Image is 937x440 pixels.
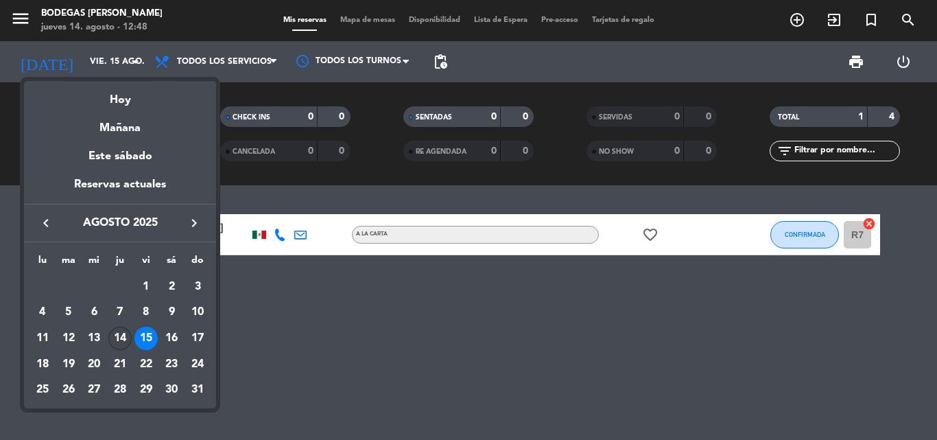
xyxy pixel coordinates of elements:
[82,327,106,350] div: 13
[81,325,107,351] td: 13 de agosto de 2025
[57,379,80,402] div: 26
[182,214,206,232] button: keyboard_arrow_right
[186,353,209,376] div: 24
[133,253,159,274] th: viernes
[31,379,54,402] div: 25
[56,378,82,404] td: 26 de agosto de 2025
[160,353,183,376] div: 23
[160,327,183,350] div: 16
[108,327,132,350] div: 14
[29,378,56,404] td: 25 de agosto de 2025
[159,274,185,300] td: 2 de agosto de 2025
[160,301,183,324] div: 9
[159,351,185,378] td: 23 de agosto de 2025
[56,351,82,378] td: 19 de agosto de 2025
[31,327,54,350] div: 11
[185,253,211,274] th: domingo
[24,109,216,137] div: Mañana
[133,378,159,404] td: 29 de agosto de 2025
[134,379,158,402] div: 29
[57,327,80,350] div: 12
[56,300,82,326] td: 5 de agosto de 2025
[34,214,58,232] button: keyboard_arrow_left
[185,274,211,300] td: 3 de agosto de 2025
[38,215,54,231] i: keyboard_arrow_left
[134,301,158,324] div: 8
[107,378,133,404] td: 28 de agosto de 2025
[57,301,80,324] div: 5
[24,81,216,109] div: Hoy
[29,325,56,351] td: 11 de agosto de 2025
[107,351,133,378] td: 21 de agosto de 2025
[29,300,56,326] td: 4 de agosto de 2025
[186,275,209,299] div: 3
[185,351,211,378] td: 24 de agosto de 2025
[24,137,216,176] div: Este sábado
[159,378,185,404] td: 30 de agosto de 2025
[107,325,133,351] td: 14 de agosto de 2025
[186,379,209,402] div: 31
[56,253,82,274] th: martes
[185,300,211,326] td: 10 de agosto de 2025
[133,325,159,351] td: 15 de agosto de 2025
[81,253,107,274] th: miércoles
[185,325,211,351] td: 17 de agosto de 2025
[31,353,54,376] div: 18
[134,327,158,350] div: 15
[108,301,132,324] div: 7
[159,300,185,326] td: 9 de agosto de 2025
[29,274,133,300] td: AGO.
[160,275,183,299] div: 2
[82,379,106,402] div: 27
[186,327,209,350] div: 17
[185,378,211,404] td: 31 de agosto de 2025
[56,325,82,351] td: 12 de agosto de 2025
[134,353,158,376] div: 22
[108,379,132,402] div: 28
[159,325,185,351] td: 16 de agosto de 2025
[107,253,133,274] th: jueves
[107,300,133,326] td: 7 de agosto de 2025
[24,176,216,204] div: Reservas actuales
[133,351,159,378] td: 22 de agosto de 2025
[82,301,106,324] div: 6
[31,301,54,324] div: 4
[82,353,106,376] div: 20
[29,253,56,274] th: lunes
[159,253,185,274] th: sábado
[133,300,159,326] td: 8 de agosto de 2025
[133,274,159,300] td: 1 de agosto de 2025
[108,353,132,376] div: 21
[57,353,80,376] div: 19
[29,351,56,378] td: 18 de agosto de 2025
[81,351,107,378] td: 20 de agosto de 2025
[160,379,183,402] div: 30
[81,378,107,404] td: 27 de agosto de 2025
[58,214,182,232] span: agosto 2025
[186,215,202,231] i: keyboard_arrow_right
[81,300,107,326] td: 6 de agosto de 2025
[186,301,209,324] div: 10
[134,275,158,299] div: 1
